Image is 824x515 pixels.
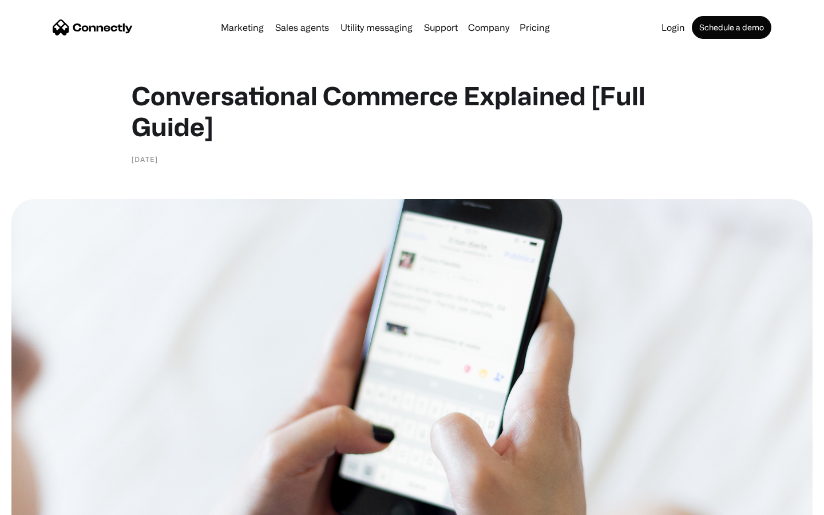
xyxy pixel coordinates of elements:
ul: Language list [23,495,69,511]
a: Support [419,23,462,32]
aside: Language selected: English [11,495,69,511]
a: Marketing [216,23,268,32]
div: [DATE] [132,153,158,165]
div: Company [468,19,509,35]
a: Sales agents [271,23,334,32]
a: home [53,19,133,36]
div: Company [465,19,513,35]
a: Schedule a demo [692,16,771,39]
a: Pricing [515,23,554,32]
a: Login [657,23,690,32]
a: Utility messaging [336,23,417,32]
h1: Conversational Commerce Explained [Full Guide] [132,80,692,142]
